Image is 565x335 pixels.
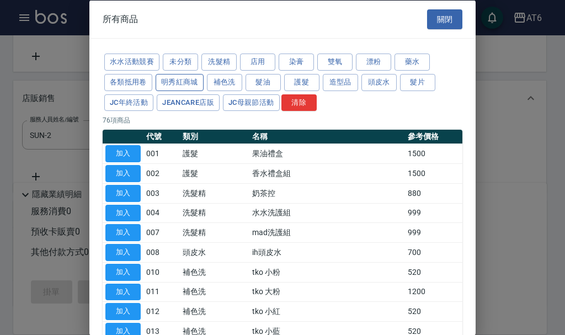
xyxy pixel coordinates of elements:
[249,242,405,262] td: ih頭皮水
[180,262,249,282] td: 補色洗
[240,54,275,71] button: 店用
[105,145,141,162] button: 加入
[105,204,141,221] button: 加入
[405,222,462,242] td: 999
[249,203,405,223] td: 水水洗護組
[143,130,180,144] th: 代號
[246,73,281,91] button: 髮油
[180,130,249,144] th: 類別
[180,242,249,262] td: 頭皮水
[405,282,462,302] td: 1200
[105,224,141,241] button: 加入
[201,54,237,71] button: 洗髮精
[180,183,249,203] td: 洗髮精
[180,203,249,223] td: 洗髮精
[105,283,141,300] button: 加入
[103,13,138,24] span: 所有商品
[143,203,180,223] td: 004
[249,301,405,321] td: tko 小紅
[249,163,405,183] td: 香水禮盒組
[143,222,180,242] td: 007
[180,163,249,183] td: 護髮
[405,183,462,203] td: 880
[249,282,405,302] td: tko 大粉
[249,130,405,144] th: 名稱
[104,73,152,91] button: 各類抵用卷
[405,242,462,262] td: 700
[405,203,462,223] td: 999
[284,73,319,91] button: 護髮
[427,9,462,29] button: 關閉
[356,54,391,71] button: 漂粉
[143,301,180,321] td: 012
[405,130,462,144] th: 參考價格
[143,282,180,302] td: 011
[405,301,462,321] td: 520
[279,54,314,71] button: 染膏
[105,165,141,182] button: 加入
[143,143,180,163] td: 001
[105,244,141,261] button: 加入
[223,94,280,111] button: JC母親節活動
[207,73,242,91] button: 補色洗
[317,54,353,71] button: 雙氧
[281,94,317,111] button: 清除
[180,222,249,242] td: 洗髮精
[249,222,405,242] td: mad洗護組
[105,303,141,320] button: 加入
[249,262,405,282] td: tko 小粉
[157,94,220,111] button: JeanCare店販
[395,54,430,71] button: 藥水
[163,54,198,71] button: 未分類
[180,143,249,163] td: 護髮
[156,73,204,91] button: 明秀紅商城
[180,301,249,321] td: 補色洗
[103,115,462,125] p: 76 項商品
[105,263,141,280] button: 加入
[104,94,153,111] button: JC年終活動
[405,163,462,183] td: 1500
[405,143,462,163] td: 1500
[143,242,180,262] td: 008
[323,73,358,91] button: 造型品
[143,262,180,282] td: 010
[361,73,397,91] button: 頭皮水
[143,183,180,203] td: 003
[143,163,180,183] td: 002
[104,54,159,71] button: 水水活動競賽
[105,184,141,201] button: 加入
[249,143,405,163] td: 果油禮盒
[249,183,405,203] td: 奶茶控
[180,282,249,302] td: 補色洗
[400,73,435,91] button: 髮片
[405,262,462,282] td: 520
